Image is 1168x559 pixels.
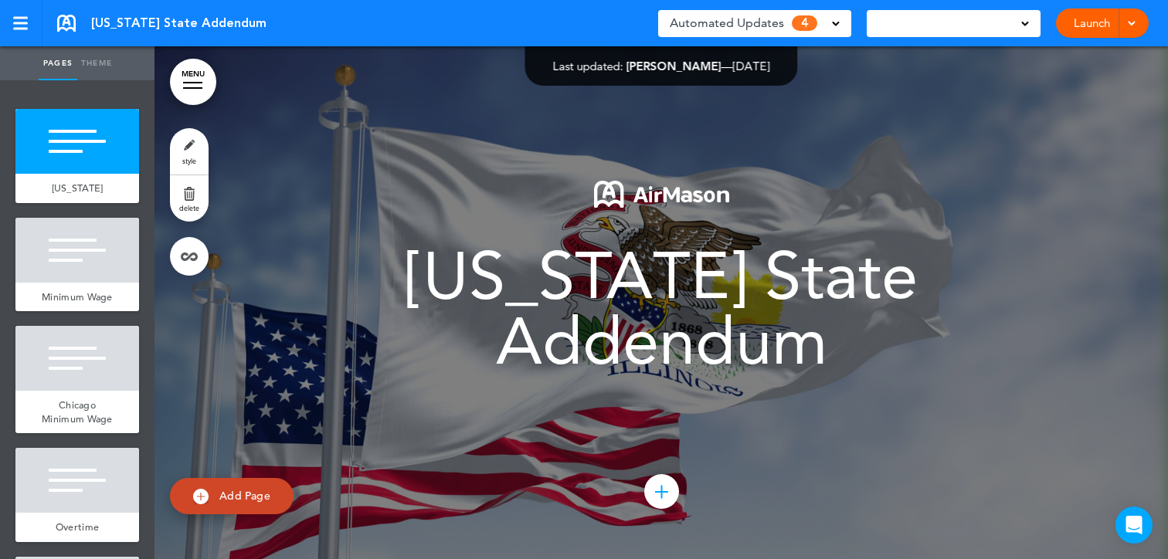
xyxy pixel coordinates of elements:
[42,290,113,303] span: Minimum Wage
[626,59,722,73] span: [PERSON_NAME]
[733,59,770,73] span: [DATE]
[170,175,209,222] a: delete
[39,46,77,80] a: Pages
[91,15,267,32] span: [US_STATE] State Addendum
[406,237,918,380] span: [US_STATE] State Addendum
[193,489,209,504] img: add.svg
[42,398,113,425] span: Chicago Minimum Wage
[77,46,116,80] a: Theme
[15,513,139,542] a: Overtime
[52,181,104,195] span: [US_STATE]
[15,283,139,312] a: Minimum Wage
[670,12,784,34] span: Automated Updates
[792,15,817,31] span: 4
[553,59,623,73] span: Last updated:
[594,181,729,208] img: 1722553576973-Airmason_logo_White.png
[1115,506,1153,544] div: Open Intercom Messenger
[15,391,139,433] a: Chicago Minimum Wage
[553,60,770,72] div: —
[179,203,199,212] span: delete
[1068,8,1116,38] a: Launch
[15,174,139,203] a: [US_STATE]
[170,128,209,174] a: style
[219,489,270,503] span: Add Page
[56,520,99,534] span: Overtime
[182,156,196,165] span: style
[170,59,216,105] a: MENU
[170,478,294,514] a: Add Page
